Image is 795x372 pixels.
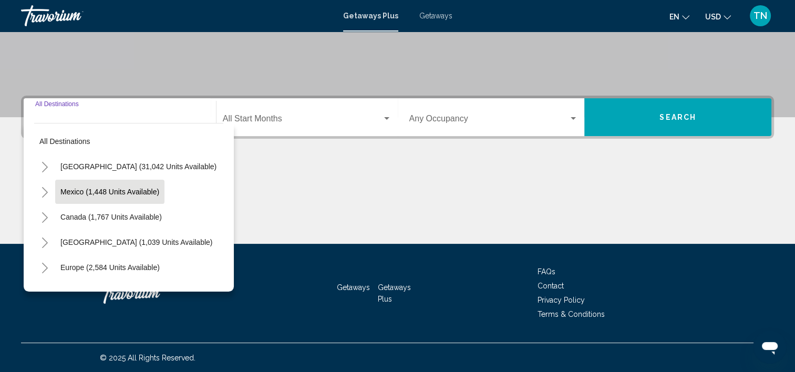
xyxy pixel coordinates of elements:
a: Travorium [100,277,205,309]
span: TN [753,11,767,21]
button: Change language [669,9,689,24]
a: FAQs [538,267,555,276]
a: Privacy Policy [538,296,585,304]
span: © 2025 All Rights Reserved. [100,354,195,362]
button: [GEOGRAPHIC_DATA] (1,039 units available) [55,230,218,254]
button: [GEOGRAPHIC_DATA] (31,042 units available) [55,154,222,179]
button: Toggle United States (31,042 units available) [34,156,55,177]
button: User Menu [747,5,774,27]
a: Getaways [337,283,370,292]
button: Toggle Caribbean & Atlantic Islands (1,039 units available) [34,232,55,253]
button: Toggle Australia (218 units available) [34,282,55,303]
a: Travorium [21,5,333,26]
span: Canada (1,767 units available) [60,213,162,221]
button: Toggle Canada (1,767 units available) [34,206,55,228]
a: Terms & Conditions [538,310,605,318]
span: [GEOGRAPHIC_DATA] (31,042 units available) [60,162,216,171]
span: Europe (2,584 units available) [60,263,160,272]
span: Mexico (1,448 units available) [60,188,159,196]
button: Europe (2,584 units available) [55,255,165,280]
button: Change currency [705,9,731,24]
a: Contact [538,282,564,290]
div: Search widget [24,98,771,136]
button: [GEOGRAPHIC_DATA] (218 units available) [55,281,212,305]
button: Mexico (1,448 units available) [55,180,164,204]
span: All destinations [39,137,90,146]
button: Canada (1,767 units available) [55,205,167,229]
span: en [669,13,679,21]
span: USD [705,13,721,21]
button: Toggle Europe (2,584 units available) [34,257,55,278]
button: Search [584,98,771,136]
span: Search [659,113,696,122]
iframe: Button to launch messaging window [753,330,787,364]
button: Toggle Mexico (1,448 units available) [34,181,55,202]
button: All destinations [34,129,223,153]
a: Getaways [419,12,452,20]
span: [GEOGRAPHIC_DATA] (1,039 units available) [60,238,212,246]
a: Getaways Plus [343,12,398,20]
a: Getaways Plus [378,283,411,303]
